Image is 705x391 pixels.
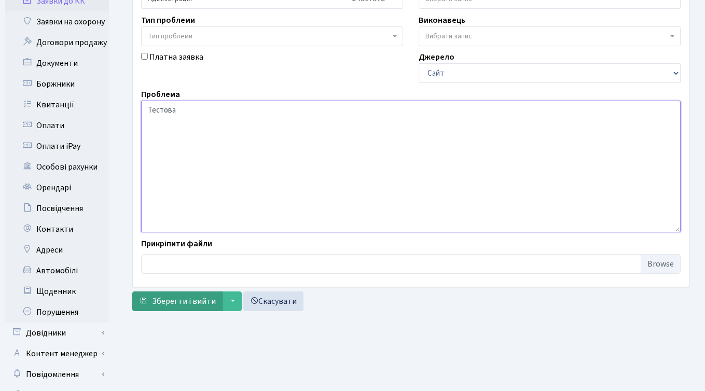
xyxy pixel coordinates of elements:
[148,31,192,41] span: Тип проблеми
[5,323,109,343] a: Довідники
[5,302,109,323] a: Порушення
[5,157,109,177] a: Особові рахунки
[5,74,109,94] a: Боржники
[141,88,180,101] label: Проблема
[149,51,203,63] label: Платна заявка
[5,364,109,385] a: Повідомлення
[5,94,109,115] a: Квитанції
[5,115,109,136] a: Оплати
[141,238,212,250] label: Прикріпити файли
[425,31,472,41] span: Вибрати запис
[141,14,195,26] label: Тип проблеми
[5,11,109,32] a: Заявки на охорону
[419,14,465,26] label: Виконавець
[5,32,109,53] a: Договори продажу
[5,219,109,240] a: Контакти
[5,281,109,302] a: Щоденник
[419,51,454,63] label: Джерело
[152,296,216,307] span: Зберегти і вийти
[5,53,109,74] a: Документи
[132,291,223,311] button: Зберегти і вийти
[5,343,109,364] a: Контент менеджер
[5,136,109,157] a: Оплати iPay
[5,260,109,281] a: Автомобілі
[243,291,303,311] a: Скасувати
[5,240,109,260] a: Адреси
[5,177,109,198] a: Орендарі
[5,198,109,219] a: Посвідчення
